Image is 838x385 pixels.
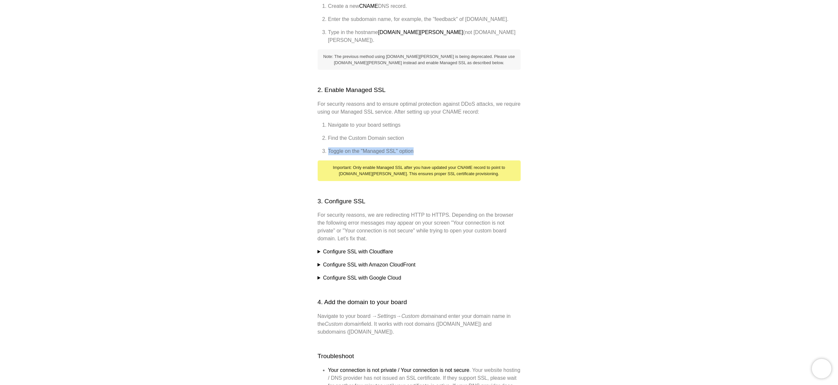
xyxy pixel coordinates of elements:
[318,100,521,116] p: For security reasons and to ensure optimal protection against DDoS attacks, we require using our ...
[377,313,396,319] em: Settings
[318,274,521,282] summary: Configure SSL with Google Cloud
[328,147,521,155] li: Toggle on the "Managed SSL" option
[318,197,521,206] h2: 3. Configure SSL
[359,3,378,9] strong: CNAME
[325,321,362,327] em: Custom domain
[328,15,521,23] li: Enter the subdomain name, for example, the "feedback" of [DOMAIN_NAME].
[401,313,438,319] em: Custom domain
[378,29,463,35] strong: [DOMAIN_NAME][PERSON_NAME]
[318,261,521,269] summary: Configure SSL with Amazon CloudFront
[318,211,521,243] p: For security reasons, we are redirecting HTTP to HTTPS. Depending on the browser the following er...
[328,28,521,44] li: Type in the hostname (not [DOMAIN_NAME][PERSON_NAME]).
[318,160,521,181] div: Important: Only enable Managed SSL after you have updated your CNAME record to point to [DOMAIN_N...
[328,121,521,129] li: Navigate to your board settings
[328,2,521,10] li: Create a new DNS record.
[328,134,521,142] li: Find the Custom Domain section
[318,298,521,307] h2: 4. Add the domain to your board
[318,312,521,336] p: Navigate to your board → → and enter your domain name in the field. It works with root domains ([...
[328,367,470,373] strong: Your connection is not private / Your connection is not secure
[318,352,521,361] h2: Troubleshoot
[812,359,831,378] iframe: Chatra live chat
[318,49,521,70] div: Note: The previous method using [DOMAIN_NAME][PERSON_NAME] is being deprecated. Please use [DOMAI...
[318,85,521,95] h2: 2. Enable Managed SSL
[318,248,521,256] summary: Configure SSL with Cloudflare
